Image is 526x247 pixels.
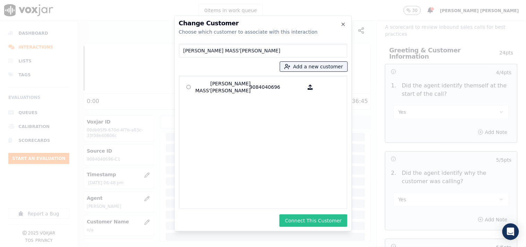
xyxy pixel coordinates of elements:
[179,20,347,26] h2: Change Customer
[280,62,347,71] button: Add a new customer
[279,214,347,227] button: Connect This Customer
[250,80,304,94] p: 9084040696
[179,44,347,58] input: Search Customers
[187,85,191,90] input: [PERSON_NAME] MASS'[PERSON_NAME] 9084040696
[179,28,347,35] div: Choose which customer to associate with this interaction
[304,80,317,94] button: [PERSON_NAME] MASS'[PERSON_NAME] 9084040696
[196,80,250,94] p: [PERSON_NAME] MASS'[PERSON_NAME]
[502,223,519,240] div: Open Intercom Messenger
